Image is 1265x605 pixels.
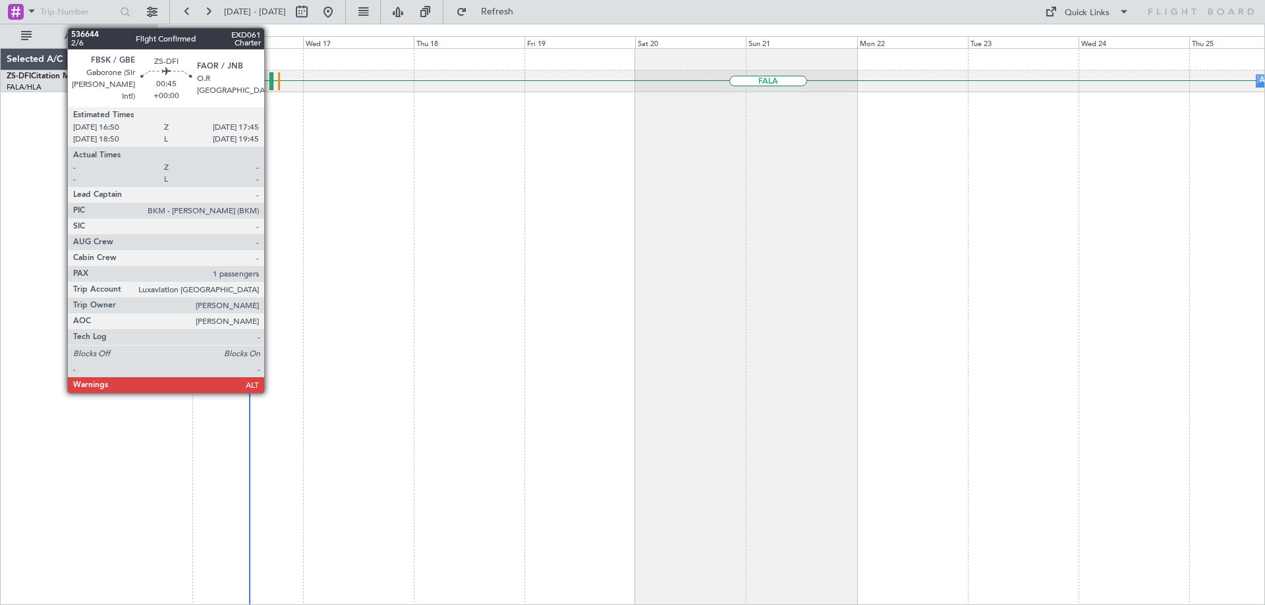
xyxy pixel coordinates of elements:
div: Wed 24 [1079,36,1189,48]
input: Trip Number [40,2,116,22]
span: All Aircraft [34,32,139,41]
div: Thu 18 [414,36,524,48]
div: Tue 16 [192,36,303,48]
div: Sun 21 [746,36,857,48]
div: [DATE] [159,26,182,38]
div: Sat 20 [635,36,746,48]
div: Tue 23 [968,36,1079,48]
div: Mon 22 [857,36,968,48]
div: Fri 19 [524,36,635,48]
span: [DATE] - [DATE] [224,6,286,18]
span: Refresh [470,7,525,16]
button: Quick Links [1038,1,1136,22]
span: ZS-DFI [7,72,31,80]
div: Wed 17 [303,36,414,48]
a: ZS-DFICitation Mustang [7,72,95,80]
div: Quick Links [1065,7,1110,20]
button: All Aircraft [14,26,143,47]
a: FALA/HLA [7,82,42,92]
button: Refresh [450,1,529,22]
